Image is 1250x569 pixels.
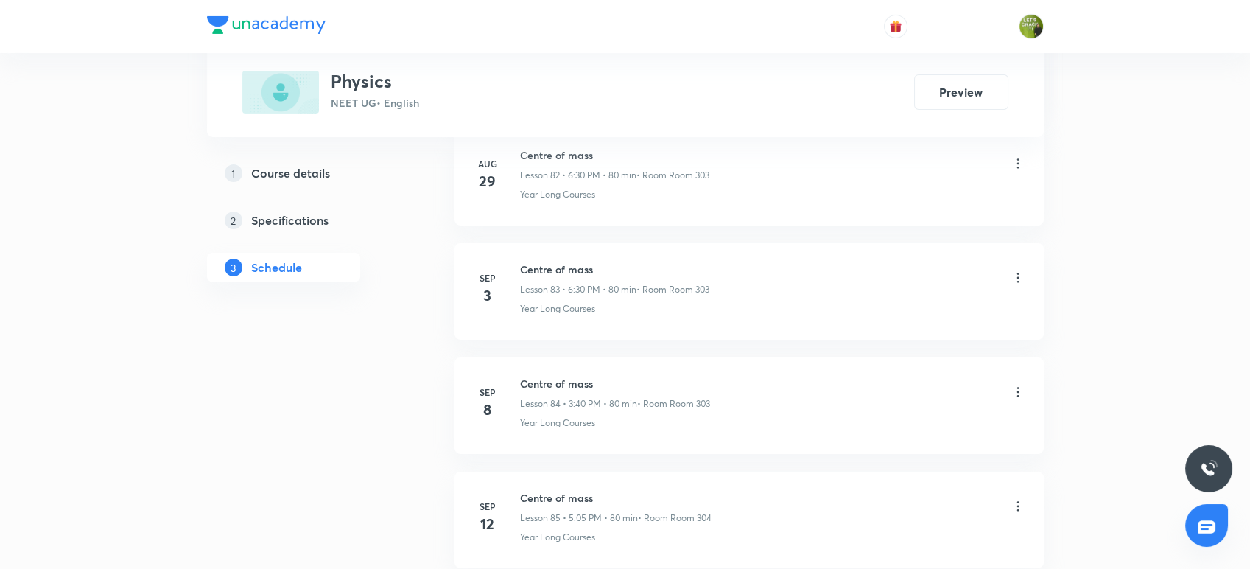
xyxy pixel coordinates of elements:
[473,500,502,513] h6: Sep
[520,188,595,201] p: Year Long Courses
[207,16,326,34] img: Company Logo
[520,376,710,391] h6: Centre of mass
[637,397,710,411] p: • Room Room 303
[251,164,330,182] h5: Course details
[207,16,326,38] a: Company Logo
[207,206,407,235] a: 2Specifications
[520,416,595,430] p: Year Long Courses
[473,170,502,192] h4: 29
[242,71,319,114] img: 42EA2E1F-1989-4226-9263-2848BA152552_plus.png
[520,397,637,411] p: Lesson 84 • 3:40 PM • 80 min
[520,302,595,315] p: Year Long Courses
[1019,14,1044,39] img: Gaurav Uppal
[889,20,902,33] img: avatar
[473,399,502,421] h4: 8
[520,512,638,525] p: Lesson 85 • 5:05 PM • 80 min
[207,158,407,188] a: 1Course details
[914,74,1008,110] button: Preview
[520,490,712,506] h6: Centre of mass
[251,259,302,276] h5: Schedule
[884,15,907,38] button: avatar
[473,513,502,535] h4: 12
[473,284,502,307] h4: 3
[331,71,419,92] h3: Physics
[520,283,636,296] p: Lesson 83 • 6:30 PM • 80 min
[638,512,712,525] p: • Room Room 304
[225,164,242,182] p: 1
[520,262,709,277] h6: Centre of mass
[473,385,502,399] h6: Sep
[473,157,502,170] h6: Aug
[520,169,636,182] p: Lesson 82 • 6:30 PM • 80 min
[636,169,709,182] p: • Room Room 303
[251,212,329,229] h5: Specifications
[520,531,595,544] p: Year Long Courses
[520,147,709,163] h6: Centre of mass
[331,95,419,111] p: NEET UG • English
[636,283,709,296] p: • Room Room 303
[225,212,242,229] p: 2
[225,259,242,276] p: 3
[1200,460,1218,478] img: ttu
[473,271,502,284] h6: Sep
